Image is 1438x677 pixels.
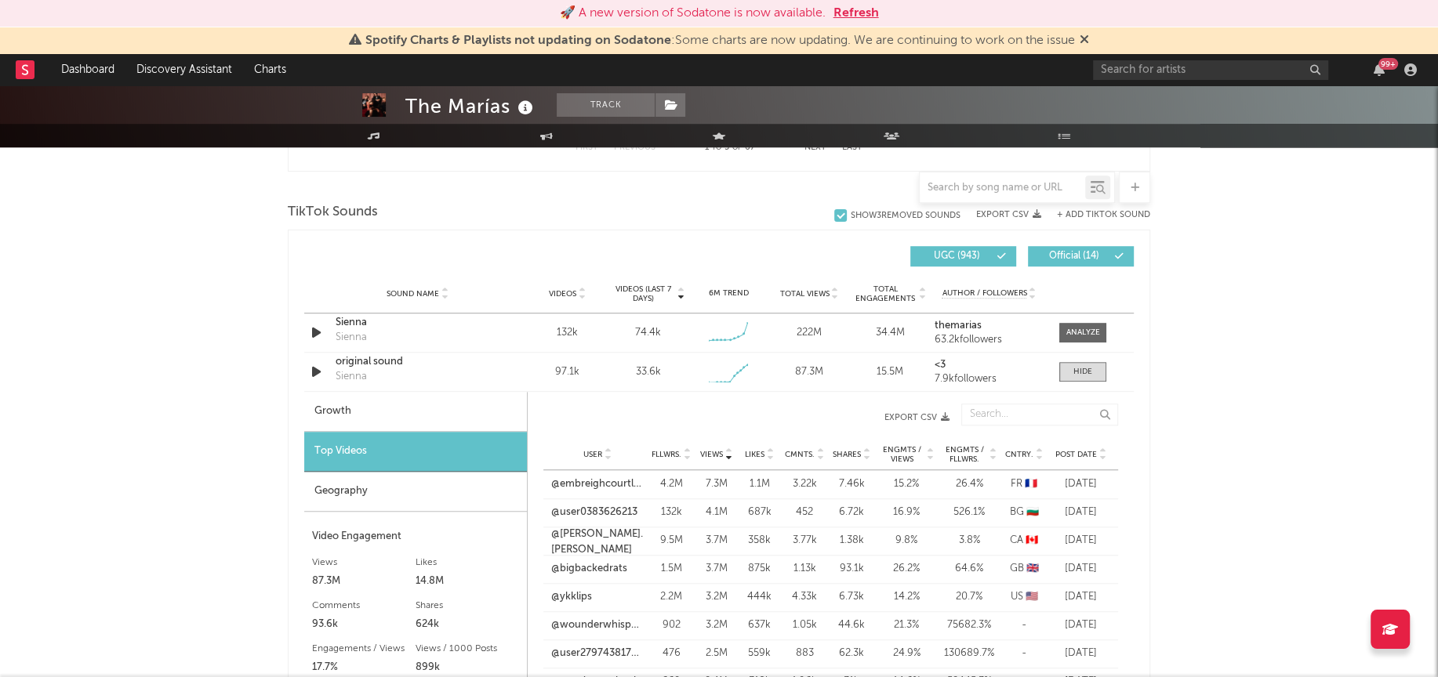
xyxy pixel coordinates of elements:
span: Views [700,450,723,459]
div: 3.22k [785,476,824,492]
div: 33.6k [635,364,660,380]
div: 9.8 % [879,533,934,548]
span: Dismiss [1080,34,1089,47]
button: + Add TikTok Sound [1041,211,1150,219]
div: 6.72k [832,505,871,520]
div: CA [1004,533,1044,548]
div: 2.2M [652,589,691,605]
div: 🚀 A new version of Sodatone is now available. [560,4,826,23]
div: Geography [304,472,527,512]
div: [DATE] [1051,617,1110,633]
div: 34.4M [854,325,927,341]
span: Cmnts. [785,450,815,459]
span: Engmts / Views [879,445,924,464]
div: 62.3k [832,646,871,661]
div: 1.1M [742,476,777,492]
div: 4.33k [785,589,824,605]
a: Discovery Assistant [125,54,243,85]
div: 2.5M [699,646,734,661]
button: Refresh [833,4,879,23]
div: 687k [742,505,777,520]
div: 1 5 67 [687,139,773,157]
div: [DATE] [1051,476,1110,492]
span: 🇺🇸 [1026,592,1038,602]
a: @wounderwhispers [551,617,644,633]
button: Next [804,143,826,152]
span: Spotify Charts & Playlists not updating on Sodatone [365,34,671,47]
div: 26.4 % [942,476,997,492]
div: 6.73k [832,589,871,605]
div: BG [1004,505,1044,520]
div: Growth [304,392,527,432]
div: 44.6k [832,617,871,633]
button: Track [557,93,655,117]
span: User [583,450,602,459]
a: @embreighcourtlyn [551,476,644,492]
div: 74.4k [635,325,661,341]
div: - [1004,646,1044,661]
span: Official ( 14 ) [1038,252,1110,261]
div: 4.1M [699,505,734,520]
span: TikTok Sounds [288,203,378,222]
div: 15.2 % [879,476,934,492]
div: 87.3M [773,364,846,380]
span: Total Engagements [854,284,917,303]
div: 130689.7 % [942,646,997,661]
strong: <3 [935,360,946,370]
span: 🇫🇷 [1025,479,1037,489]
div: US [1004,589,1044,605]
div: GB [1004,561,1044,577]
div: Video Engagement [312,527,519,546]
a: @bigbackedrats [551,561,627,577]
span: 🇬🇧 [1026,563,1039,574]
div: Views [312,553,416,572]
div: 899k [416,658,519,677]
a: @user2797438177233 [551,646,644,661]
div: 21.3 % [879,617,934,633]
div: 14.2 % [879,589,934,605]
div: 132k [652,505,691,520]
div: 902 [652,617,691,633]
button: Export CSV [559,413,950,422]
a: Dashboard [50,54,125,85]
button: Previous [614,143,655,152]
div: 87.3M [312,572,416,591]
div: [DATE] [1051,505,1110,520]
a: @ykklips [551,589,592,605]
div: 1.5M [652,561,691,577]
a: @[PERSON_NAME].[PERSON_NAME] [551,527,644,557]
div: 1.05k [785,617,824,633]
div: 624k [416,615,519,634]
a: original sound [336,354,499,370]
div: 1.38k [832,533,871,548]
div: 64.6 % [942,561,997,577]
a: themarias [935,320,1044,331]
div: 3.2M [699,617,734,633]
button: Last [842,143,862,152]
div: Shares [416,596,519,615]
div: [DATE] [1051,589,1110,605]
div: 93.6k [312,615,416,634]
div: 452 [785,505,824,520]
input: Search by song name or URL [920,182,1085,194]
div: Top Videos [304,432,527,472]
span: Post Date [1055,450,1097,459]
button: Export CSV [976,210,1041,219]
span: UGC ( 943 ) [921,252,993,261]
div: [DATE] [1051,646,1110,661]
div: 526.1 % [942,505,997,520]
div: [DATE] [1051,561,1110,577]
span: Videos [549,289,576,299]
div: 99 + [1378,58,1398,70]
button: Official(14) [1028,246,1134,266]
div: 17.7% [312,658,416,677]
div: [DATE] [1051,533,1110,548]
div: 7.3M [699,476,734,492]
button: First [576,143,598,152]
span: Cntry. [1005,450,1033,459]
a: <3 [935,360,1044,371]
div: 16.9 % [879,505,934,520]
span: Likes [745,450,764,459]
div: 559k [742,646,777,661]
